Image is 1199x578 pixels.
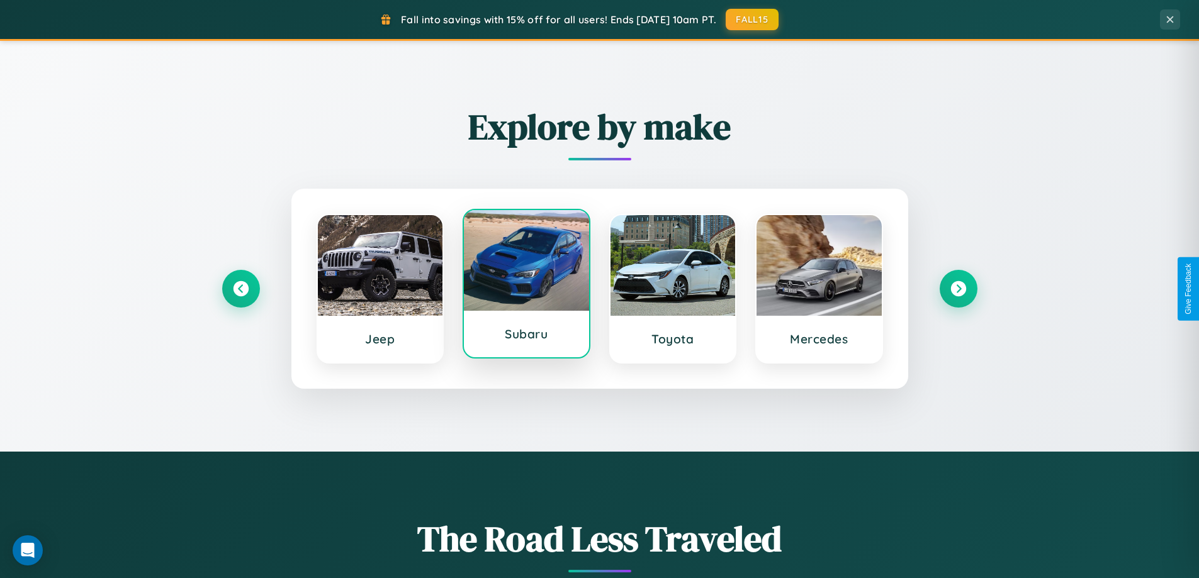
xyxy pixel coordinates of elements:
[476,326,577,342] h3: Subaru
[1184,264,1193,314] div: Give Feedback
[769,331,869,347] h3: Mercedes
[222,514,977,563] h1: The Road Less Traveled
[222,103,977,151] h2: Explore by make
[623,331,723,347] h3: Toyota
[13,535,43,565] div: Open Intercom Messenger
[330,331,431,347] h3: Jeep
[726,9,779,30] button: FALL15
[401,13,716,26] span: Fall into savings with 15% off for all users! Ends [DATE] 10am PT.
